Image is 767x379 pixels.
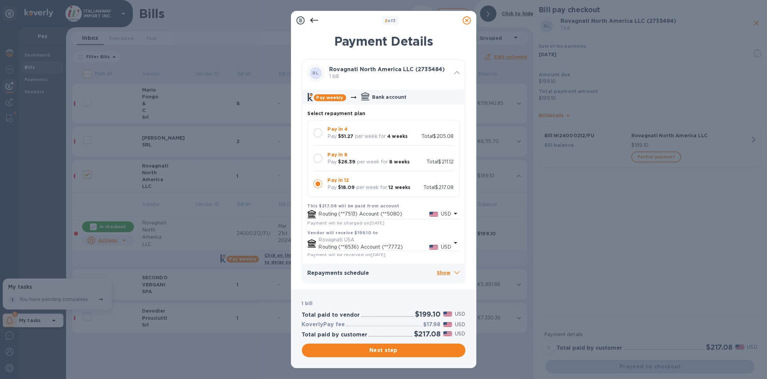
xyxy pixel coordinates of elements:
[338,185,355,190] b: $18.09
[338,159,356,164] b: $26.39
[328,184,337,191] p: Pay
[421,133,454,140] p: Total $205.08
[372,94,407,100] p: Bank account
[329,66,445,73] b: Rovagnati North America LLC (2735484)
[302,312,360,318] h3: Total paid to vendor
[307,346,460,354] span: Next step
[302,321,345,328] h3: KoverlyPay fee
[429,212,439,217] img: USD
[388,185,410,190] b: 12 weeks
[308,252,386,257] span: Payment will be received on [DATE]
[387,133,408,139] b: 4 weeks
[424,321,441,328] h3: $17.98
[328,133,337,140] p: Pay
[319,210,429,218] p: Routing (**7513) Account (**5080)
[441,243,451,251] p: USD
[328,152,348,157] b: Pay in 8
[441,210,451,218] p: USD
[302,332,368,338] h3: Total paid by customer
[308,270,437,277] h3: Repayments schedule
[385,18,387,23] span: 2
[338,133,354,139] b: $51.27
[414,330,441,338] h2: $217.08
[329,73,449,80] p: 1 bill
[328,158,337,165] p: Pay
[319,243,429,251] p: Routing (**8536) Account (**7772)
[356,184,387,191] p: per week for
[308,230,378,235] b: Vendor will receive $199.10 to
[429,245,439,250] img: USD
[328,126,348,132] b: Pay in 4
[317,95,343,100] b: Pay weekly
[455,321,465,328] p: USD
[437,269,460,278] p: Show
[308,203,399,208] b: This $217.08 will be paid from account
[319,236,451,243] p: Rovagnati USA
[455,311,465,318] p: USD
[302,344,465,357] button: Next step
[385,18,396,23] b: of 3
[424,184,454,191] p: Total $217.08
[357,158,388,165] p: per week for
[302,301,313,306] b: 1 bill
[443,331,452,336] img: USD
[308,111,366,116] b: Select repayment plan
[455,330,465,337] p: USD
[355,133,386,140] p: per week for
[389,159,410,164] b: 8 weeks
[302,60,465,87] div: RLRovagnati North America LLC (2735484)1 bill
[443,312,452,316] img: USD
[328,177,349,183] b: Pay in 12
[443,322,452,327] img: USD
[308,220,385,225] span: Payment will be charged on [DATE]
[302,34,465,48] h1: Payment Details
[415,310,441,318] h2: $199.10
[313,70,319,76] b: RL
[427,158,454,165] p: Total $211.12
